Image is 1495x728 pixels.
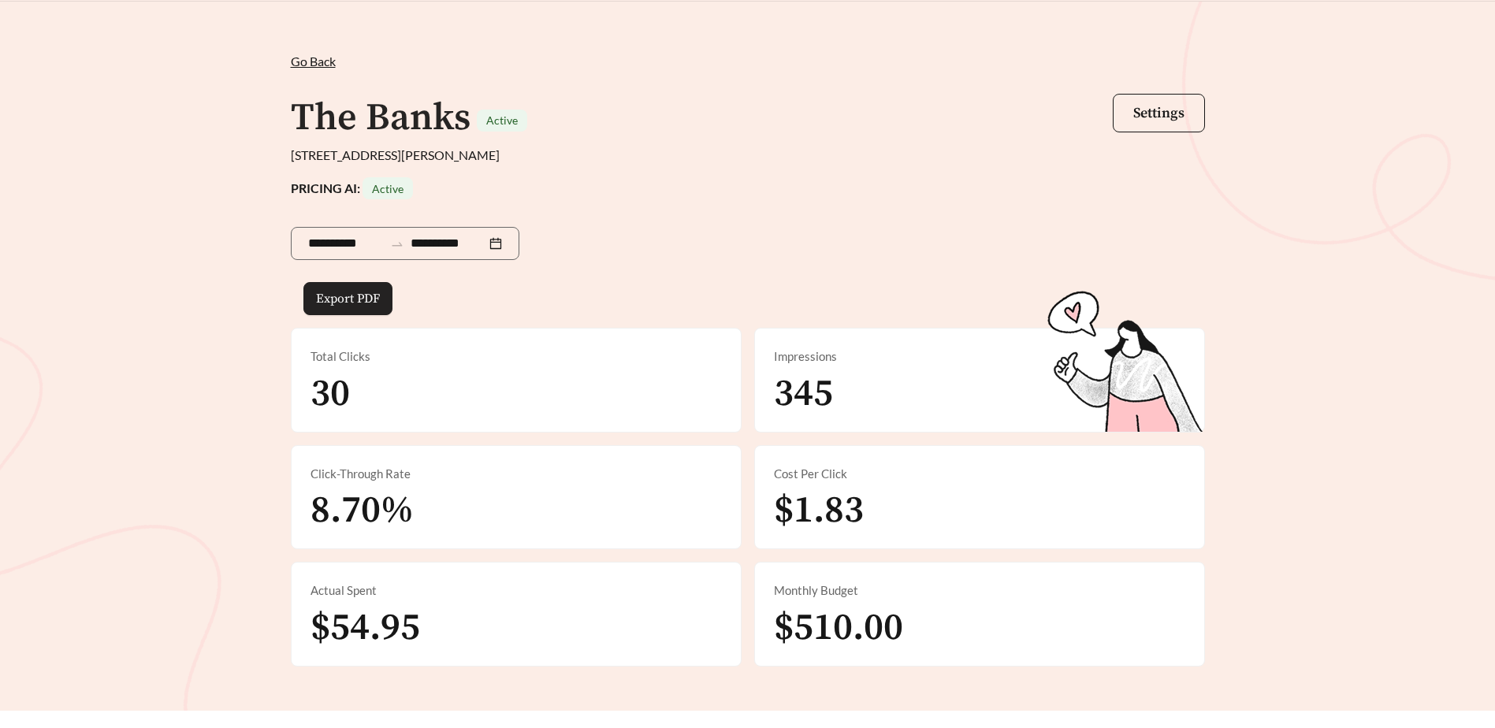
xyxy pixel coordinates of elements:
span: 8.70% [311,487,414,534]
span: Active [372,182,404,195]
span: to [390,236,404,251]
button: Export PDF [303,282,392,315]
span: Active [486,113,518,127]
span: swap-right [390,237,404,251]
span: 345 [774,370,833,418]
div: Monthly Budget [774,581,1185,600]
span: Go Back [291,54,336,69]
span: 30 [311,370,350,418]
div: Cost Per Click [774,465,1185,483]
span: $510.00 [774,604,903,652]
span: $1.83 [774,487,864,534]
span: Export PDF [316,289,380,308]
button: Settings [1113,94,1205,132]
div: Total Clicks [311,347,722,366]
strong: PRICING AI: [291,180,413,195]
span: Settings [1133,104,1184,122]
h1: The Banks [291,95,470,142]
div: [STREET_ADDRESS][PERSON_NAME] [291,146,1205,165]
div: Actual Spent [311,581,722,600]
div: Impressions [774,347,1185,366]
span: $54.95 [311,604,420,652]
div: Click-Through Rate [311,465,722,483]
